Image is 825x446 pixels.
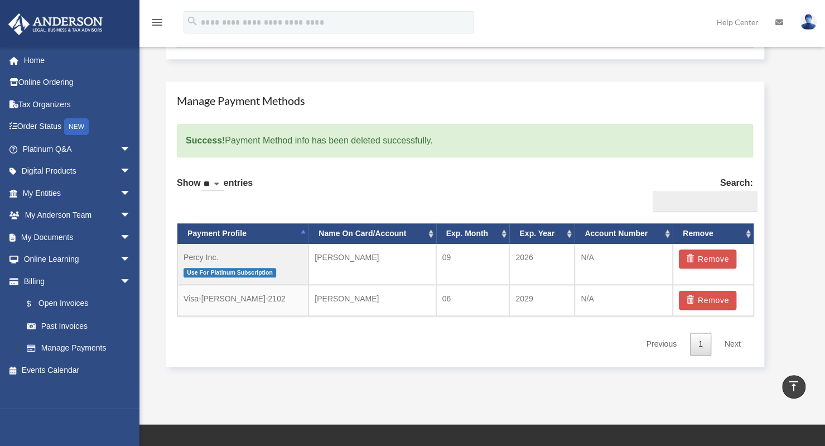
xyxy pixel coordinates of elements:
button: Remove [679,250,736,268]
a: My Anderson Teamarrow_drop_down [8,204,148,227]
th: Exp. Month: activate to sort column ascending [436,223,510,244]
a: Billingarrow_drop_down [8,270,148,292]
a: Digital Productsarrow_drop_down [8,160,148,183]
span: Use For Platinum Subscription [184,268,276,277]
a: Order StatusNEW [8,116,148,138]
a: Events Calendar [8,359,148,381]
div: NEW [64,118,89,135]
span: arrow_drop_down [120,226,142,249]
a: Online Learningarrow_drop_down [8,248,148,271]
td: 2029 [509,285,575,316]
td: [PERSON_NAME] [308,285,436,316]
th: Payment Profile: activate to sort column descending [177,223,308,244]
td: N/A [575,285,673,316]
th: Remove: activate to sort column ascending [673,223,753,244]
span: arrow_drop_down [120,248,142,271]
i: menu [151,16,164,29]
a: vertical_align_top [782,375,805,399]
a: Past Invoices [16,315,148,337]
a: Home [8,49,148,71]
label: Search: [648,175,753,212]
span: arrow_drop_down [120,204,142,227]
a: My Documentsarrow_drop_down [8,226,148,248]
i: search [186,15,199,27]
img: User Pic [800,14,817,30]
a: Manage Payments [16,337,142,359]
td: Percy Inc. [177,244,308,285]
a: Platinum Q&Aarrow_drop_down [8,138,148,160]
th: Name On Card/Account: activate to sort column ascending [308,223,436,244]
td: N/A [575,244,673,285]
h4: Manage Payment Methods [177,93,753,108]
td: [PERSON_NAME] [308,244,436,285]
td: 09 [436,244,510,285]
select: Showentries [201,178,224,191]
span: $ [33,297,38,311]
span: arrow_drop_down [120,160,142,183]
div: Payment Method info has been deleted successfully. [177,124,753,157]
span: arrow_drop_down [120,182,142,205]
td: Visa-[PERSON_NAME]-2102 [177,285,308,316]
i: vertical_align_top [787,380,800,393]
button: Remove [679,291,736,310]
a: Previous [638,333,684,356]
span: arrow_drop_down [120,138,142,161]
a: 1 [690,333,711,356]
span: arrow_drop_down [120,270,142,293]
th: Account Number: activate to sort column ascending [575,223,673,244]
a: Online Ordering [8,71,148,94]
img: Anderson Advisors Platinum Portal [5,13,106,35]
input: Search: [653,191,758,212]
a: menu [151,20,164,29]
a: $Open Invoices [16,292,148,315]
strong: Success! [186,136,225,145]
th: Exp. Year: activate to sort column ascending [509,223,575,244]
label: Show entries [177,175,253,202]
a: My Entitiesarrow_drop_down [8,182,148,204]
td: 2026 [509,244,575,285]
a: Next [716,333,749,356]
a: Tax Organizers [8,93,148,116]
td: 06 [436,285,510,316]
